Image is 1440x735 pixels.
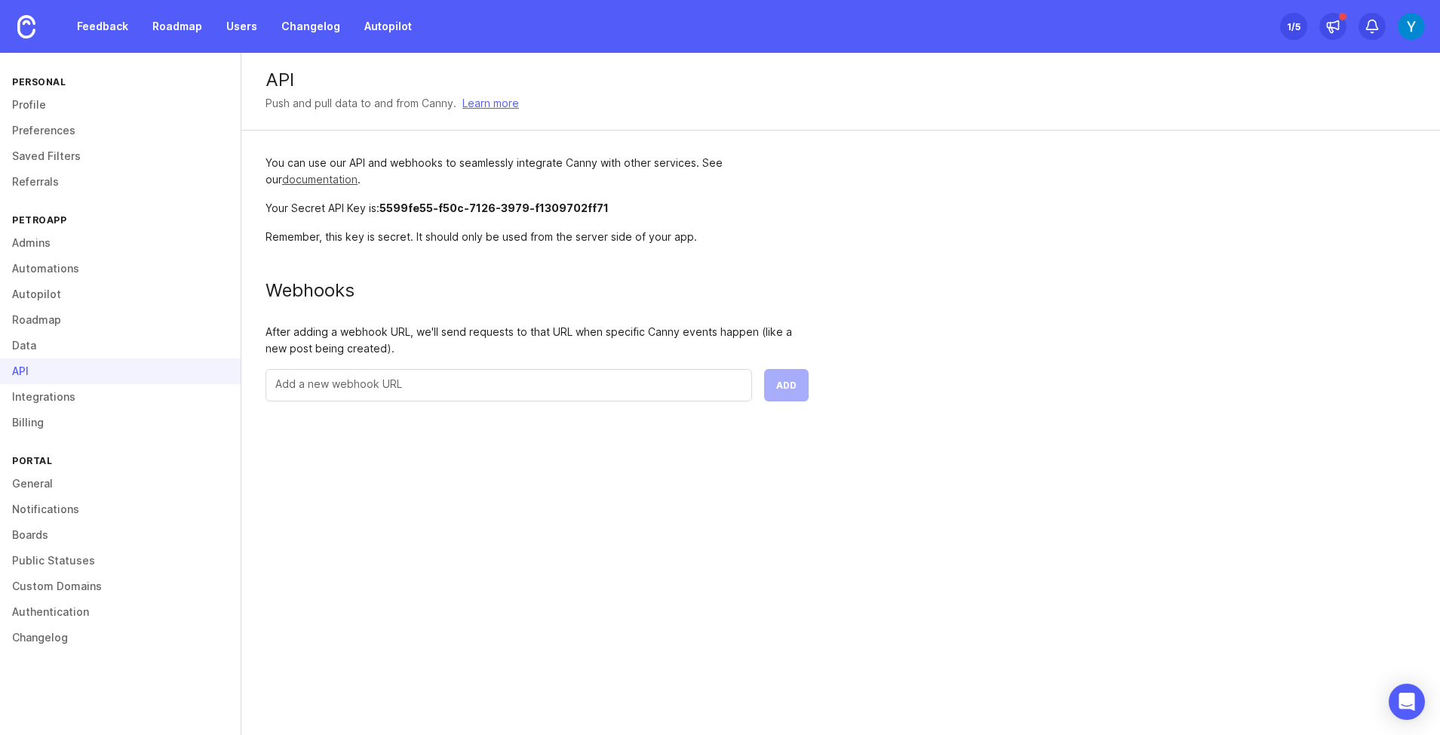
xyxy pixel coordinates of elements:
a: Feedback [68,13,137,40]
a: Changelog [272,13,349,40]
div: Your Secret API Key is: [266,200,809,217]
span: 5599fe55-f50c-7126-3979-f1309702ff71 [379,201,609,214]
div: Remember, this key is secret. It should only be used from the server side of your app. [266,229,809,245]
div: You can use our API and webhooks to seamlessly integrate Canny with other services. See our . [266,155,809,188]
img: Yomna ELSheikh [1398,13,1425,40]
input: Add a new webhook URL [275,376,742,392]
a: Users [217,13,266,40]
button: 1/5 [1280,13,1307,40]
img: Canny Home [17,15,35,38]
div: Push and pull data to and from Canny. [266,95,456,112]
div: Webhooks [266,281,809,300]
a: Learn more [462,95,519,112]
a: Roadmap [143,13,211,40]
a: documentation [282,173,358,186]
div: Open Intercom Messenger [1389,684,1425,720]
div: 1 /5 [1287,16,1300,37]
div: API [266,71,1416,89]
a: Autopilot [355,13,421,40]
div: After adding a webhook URL, we'll send requests to that URL when specific Canny events happen (li... [266,324,809,357]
